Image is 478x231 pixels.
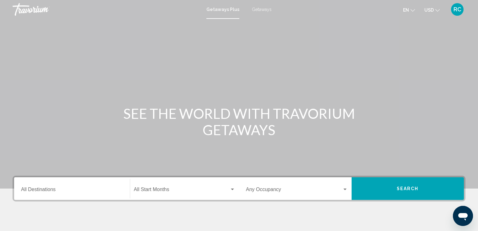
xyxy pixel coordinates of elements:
iframe: Button to launch messaging window [453,206,473,226]
span: Search [397,186,419,191]
button: Change currency [424,5,440,14]
div: Search widget [14,177,464,200]
button: User Menu [449,3,465,16]
a: Travorium [13,3,200,16]
span: USD [424,8,434,13]
button: Search [352,177,464,200]
span: RC [454,6,461,13]
a: Getaways [252,7,272,12]
span: en [403,8,409,13]
button: Change language [403,5,415,14]
h1: SEE THE WORLD WITH TRAVORIUM GETAWAYS [121,105,357,138]
a: Getaways Plus [206,7,239,12]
